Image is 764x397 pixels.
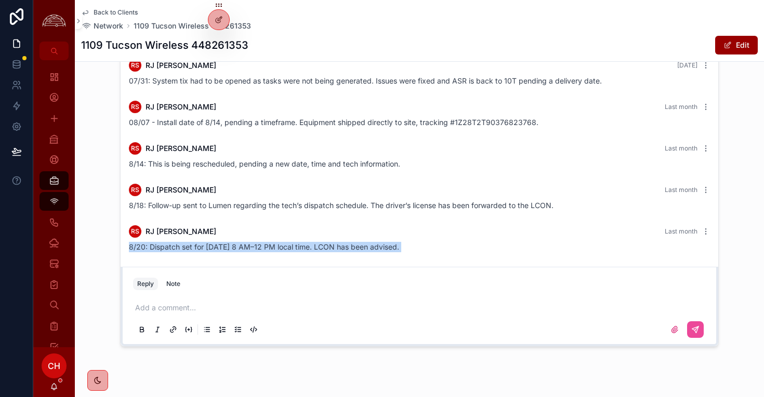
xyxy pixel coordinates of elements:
span: RJ [PERSON_NAME] [146,60,216,71]
span: RS [131,186,139,194]
span: Last month [665,227,697,235]
span: Last month [665,103,697,111]
span: RS [131,144,139,153]
span: RS [131,227,139,236]
span: 08/07 - Install date of 8/14, pending a timeframe. Equipment shipped directly to site, tracking #... [129,118,538,127]
a: Network [81,21,123,31]
span: RJ [PERSON_NAME] [146,185,216,195]
span: Network [94,21,123,31]
div: Note [166,280,180,288]
span: RS [131,61,139,70]
span: Last month [665,186,697,194]
span: [DATE] [677,61,697,69]
a: Back to Clients [81,8,138,17]
span: CH [48,360,60,372]
a: 1109 Tucson Wireless 448261353 [134,21,251,31]
span: Last month [665,144,697,152]
button: Edit [715,36,758,54]
span: Back to Clients [94,8,138,17]
button: Note [162,278,185,290]
img: App logo [39,13,69,29]
button: Reply [133,278,158,290]
span: 07/31: System tix had to be opened as tasks were not being generated. Issues were fixed and ASR i... [129,76,602,85]
span: RS [131,103,139,111]
span: RJ [PERSON_NAME] [146,102,216,112]
h1: 1109 Tucson Wireless 448261353 [81,38,248,52]
span: RJ [PERSON_NAME] [146,143,216,154]
span: 8/18: Follow-up sent to Lumen regarding the tech’s dispatch schedule. The driver’s license has be... [129,201,554,210]
span: 8/14: This is being rescheduled, pending a new date, time and tech information. [129,159,400,168]
span: RJ [PERSON_NAME] [146,226,216,237]
div: scrollable content [33,60,75,347]
span: 8/20: Dispatch set for [DATE] 8 AM–12 PM local time. LCON has been advised. [129,242,399,251]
